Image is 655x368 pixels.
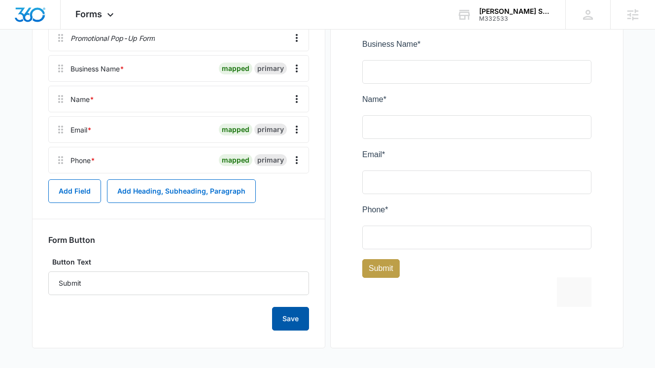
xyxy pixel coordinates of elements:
img: tab_domain_overview_orange.svg [27,57,34,65]
div: mapped [219,63,252,74]
button: Overflow Menu [289,152,305,168]
div: account id [479,15,551,22]
span: Submit [6,261,31,269]
div: primary [254,63,287,74]
p: Promotional Pop-Up Form [70,33,155,43]
button: Add Heading, Subheading, Paragraph [107,179,256,203]
img: website_grey.svg [16,26,24,33]
div: primary [254,154,287,166]
label: Button Text [48,257,309,268]
button: Overflow Menu [289,122,305,137]
h3: Form Button [48,235,95,245]
iframe: reCAPTCHA [195,274,321,304]
button: Save [272,307,309,331]
div: Business Name [70,64,124,74]
span: Forms [75,9,102,19]
button: Overflow Menu [289,30,305,46]
div: Phone [70,155,95,166]
div: Domain Overview [37,58,88,65]
button: Overflow Menu [289,91,305,107]
div: primary [254,124,287,135]
div: Email [70,125,92,135]
button: Overflow Menu [289,61,305,76]
div: Domain: [DOMAIN_NAME] [26,26,108,33]
div: Keywords by Traffic [109,58,166,65]
div: mapped [219,124,252,135]
div: account name [479,7,551,15]
div: mapped [219,154,252,166]
img: tab_keywords_by_traffic_grey.svg [98,57,106,65]
div: Name [70,94,94,104]
button: Add Field [48,179,101,203]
